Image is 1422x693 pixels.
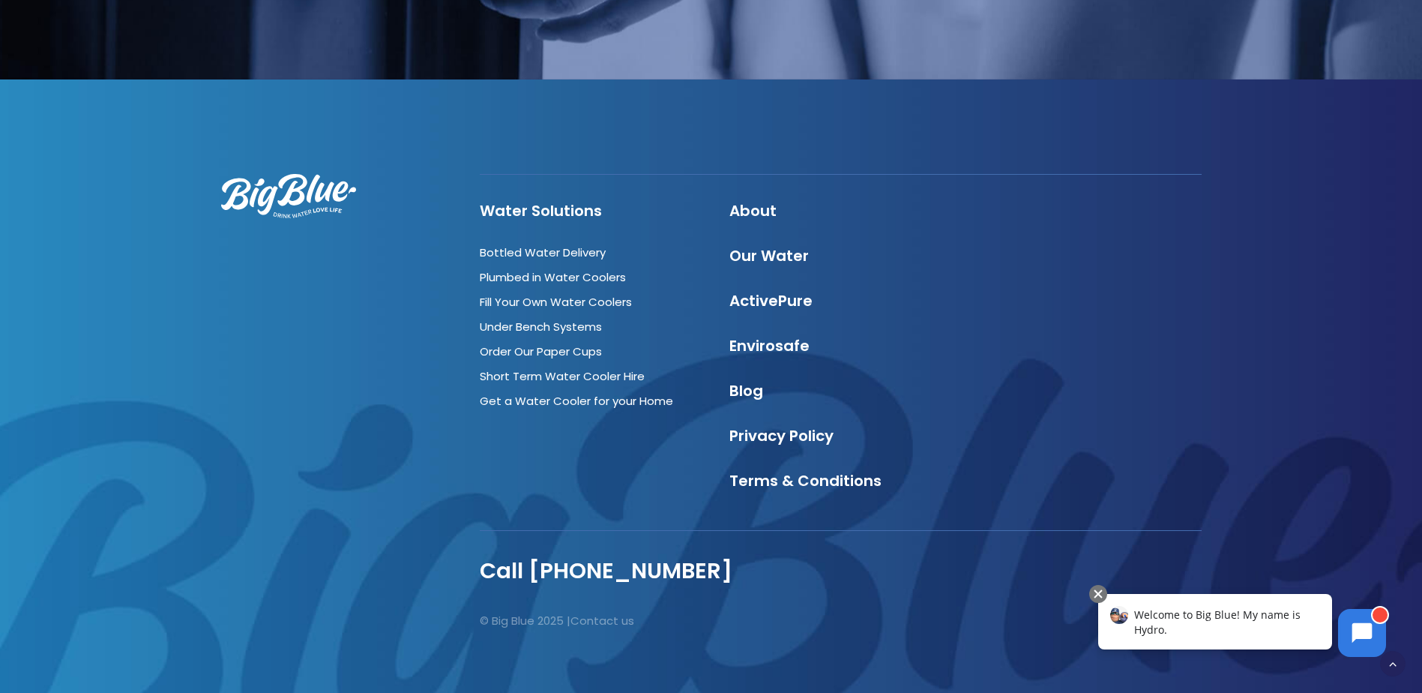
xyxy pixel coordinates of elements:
a: Envirosafe [729,335,810,356]
a: Fill Your Own Water Coolers [480,294,632,310]
a: Short Term Water Cooler Hire [480,368,645,384]
a: Our Water [729,245,809,266]
a: Under Bench Systems [480,319,602,334]
h4: Water Solutions [480,202,702,220]
a: About [729,200,777,221]
a: Plumbed in Water Coolers [480,269,626,285]
a: Terms & Conditions [729,470,882,491]
a: Bottled Water Delivery [480,244,606,260]
p: © Big Blue 2025 | [480,611,828,631]
a: Privacy Policy [729,425,834,446]
a: Blog [729,380,763,401]
a: Get a Water Cooler for your Home [480,393,673,409]
a: Contact us [570,613,634,628]
iframe: Chatbot [1082,582,1401,672]
a: ActivePure [729,290,813,311]
a: Order Our Paper Cups [480,343,602,359]
a: Call [PHONE_NUMBER] [480,556,732,586]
